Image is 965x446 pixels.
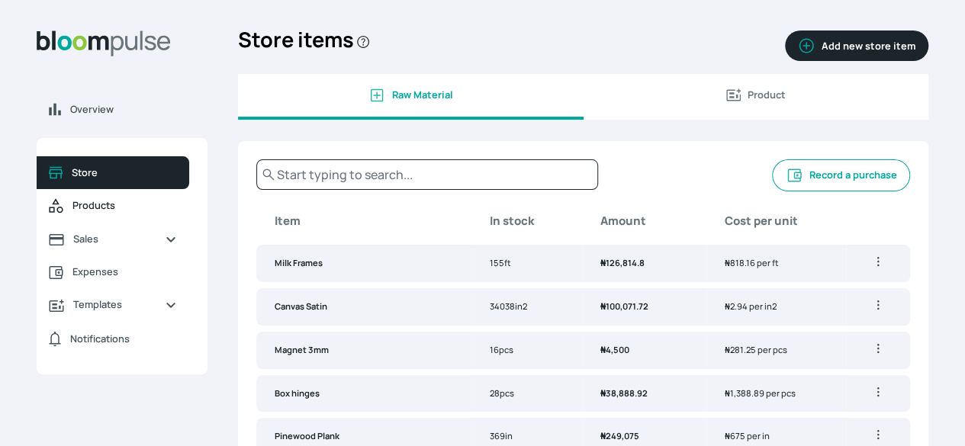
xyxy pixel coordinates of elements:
span: ₦ [600,300,606,312]
span: 38,888.92 [600,387,648,399]
b: Cost per unit [725,213,798,230]
span: Overview [70,102,195,117]
aside: Sidebar [37,18,207,428]
span: Product [747,88,785,102]
span: ₦ [600,387,606,399]
span: Products [72,198,177,213]
b: In stock [490,213,534,230]
span: Sales [73,232,153,246]
button: Add new store item [785,30,928,61]
td: per pcs [706,332,846,369]
span: ₦ [600,430,606,441]
span: ₦ [725,257,730,268]
span: ₦ [725,430,730,441]
span: ₦ [725,344,730,355]
button: Record a purchase [772,159,910,191]
a: Overview [37,93,207,126]
b: Box hinges [275,387,320,399]
td: 28pcs [471,375,582,412]
b: Pinewood Plank [275,430,339,441]
span: 818.16 [725,257,755,268]
span: 100,071.72 [600,300,648,312]
span: 281.25 [725,344,756,355]
b: Item [275,213,301,230]
span: 675 [725,430,745,441]
b: Milk Frames [275,257,323,268]
a: Sales [37,223,189,255]
span: Templates [73,297,153,312]
a: Notifications [37,322,189,356]
td: 16pcs [471,332,582,369]
b: Magnet 3mm [275,344,329,355]
span: Store [72,165,177,180]
a: Expenses [37,255,189,288]
b: Canvas Satin [275,300,327,312]
td: per pcs [706,375,846,412]
h2: Store items [238,18,371,74]
span: 126,814.8 [600,257,645,268]
span: ₦ [600,257,606,268]
a: Templates [37,288,189,321]
td: per in2 [706,288,846,326]
img: Bloom Logo [37,30,171,56]
span: ₦ [725,387,730,399]
b: Amount [600,213,646,230]
span: Raw Material [392,88,453,102]
span: 2.94 [725,300,748,312]
a: Products [37,189,189,223]
input: Start typing to search... [256,159,598,190]
span: ₦ [725,300,730,312]
span: Expenses [72,265,177,279]
td: 34038in2 [471,288,582,326]
span: ₦ [600,344,606,355]
td: per ft [706,245,846,282]
a: Store [37,156,189,189]
span: 4,500 [600,344,629,355]
td: 155ft [471,245,582,282]
span: 249,075 [600,430,639,441]
span: Notifications [70,332,130,346]
span: 1,388.89 [725,387,764,399]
